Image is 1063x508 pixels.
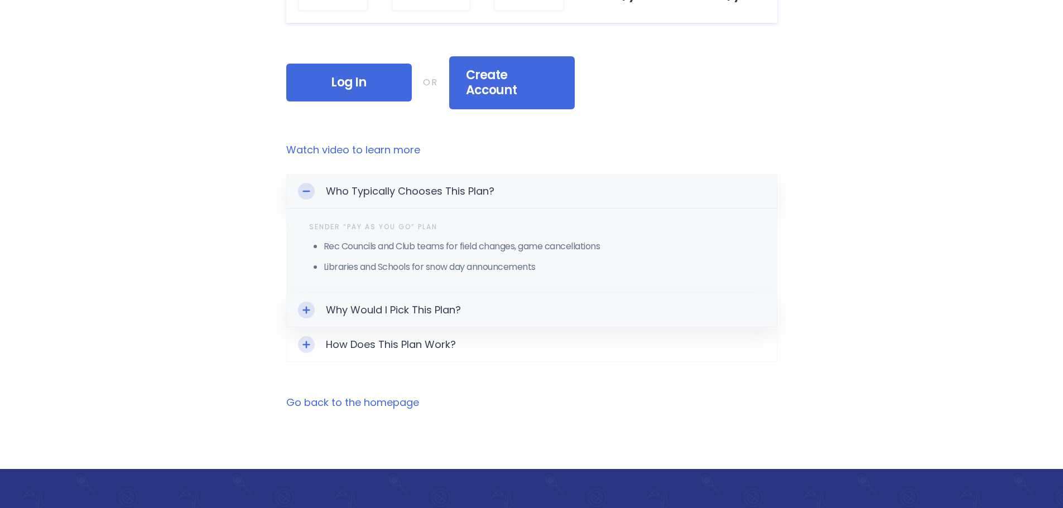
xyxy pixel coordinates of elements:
div: Toggle ExpandWhy Would I Pick This Plan? [287,293,777,327]
li: Rec Councils and Club teams for field changes, game cancellations [324,240,754,253]
div: Toggle ExpandHow Does This Plan Work? [287,328,777,361]
div: Toggle Expand [298,336,315,353]
div: Log In [286,64,412,101]
span: Log In [303,75,395,90]
div: OR [423,75,438,90]
a: Go back to the homepage [286,395,419,409]
li: Libraries and Schools for snow day announcements [324,260,754,274]
div: Toggle Expand [298,183,315,200]
span: Create Account [466,67,558,98]
div: Sender “Pay As You Go” Plan [309,220,754,234]
div: Toggle Expand [298,302,315,318]
div: Create Account [449,56,575,109]
a: Watch video to learn more [286,143,777,157]
div: Toggle ExpandWho Typically Chooses This Plan? [287,175,777,209]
